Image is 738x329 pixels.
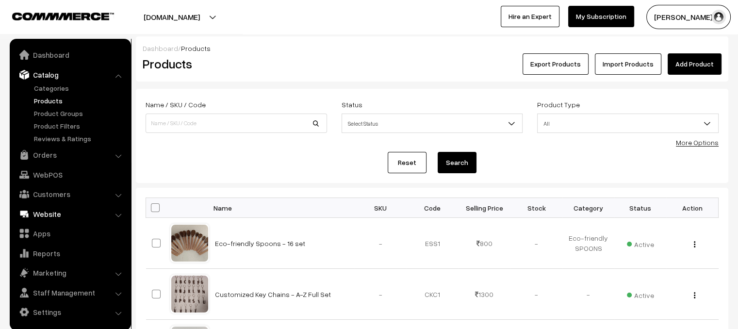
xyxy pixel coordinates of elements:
[342,115,523,132] span: Select Status
[538,115,718,132] span: All
[355,218,407,269] td: -
[459,218,510,269] td: 800
[143,44,178,52] a: Dashboard
[510,218,562,269] td: -
[459,269,510,320] td: 1300
[646,5,731,29] button: [PERSON_NAME] V…
[407,218,459,269] td: ESS1
[627,237,654,249] span: Active
[12,264,128,281] a: Marketing
[12,166,128,183] a: WebPOS
[215,290,331,298] a: Customized Key Chains - A-Z Full Set
[12,146,128,164] a: Orders
[694,292,695,298] img: Menu
[501,6,559,27] a: Hire an Expert
[146,114,327,133] input: Name / SKU / Code
[12,205,128,223] a: Website
[12,10,97,21] a: COMMMERCE
[627,288,654,300] span: Active
[407,269,459,320] td: CKC1
[388,152,426,173] a: Reset
[32,133,128,144] a: Reviews & Ratings
[614,198,666,218] th: Status
[181,44,211,52] span: Products
[12,225,128,242] a: Apps
[459,198,510,218] th: Selling Price
[438,152,476,173] button: Search
[12,13,114,20] img: COMMMERCE
[407,198,459,218] th: Code
[342,114,523,133] span: Select Status
[12,46,128,64] a: Dashboard
[537,99,580,110] label: Product Type
[143,56,326,71] h2: Products
[711,10,726,24] img: user
[595,53,661,75] a: Import Products
[12,284,128,301] a: Staff Management
[143,43,722,53] div: /
[146,99,206,110] label: Name / SKU / Code
[537,114,719,133] span: All
[12,66,128,83] a: Catalog
[209,198,355,218] th: Name
[562,269,614,320] td: -
[568,6,634,27] a: My Subscription
[32,121,128,131] a: Product Filters
[668,53,722,75] a: Add Product
[694,241,695,247] img: Menu
[342,99,362,110] label: Status
[12,245,128,262] a: Reports
[32,108,128,118] a: Product Groups
[12,185,128,203] a: Customers
[510,198,562,218] th: Stock
[562,218,614,269] td: Eco-friendly SPOONS
[562,198,614,218] th: Category
[355,269,407,320] td: -
[110,5,234,29] button: [DOMAIN_NAME]
[12,303,128,321] a: Settings
[355,198,407,218] th: SKU
[215,239,305,247] a: Eco-friendly Spoons - 16 set
[523,53,589,75] button: Export Products
[32,83,128,93] a: Categories
[676,138,719,147] a: More Options
[666,198,718,218] th: Action
[32,96,128,106] a: Products
[510,269,562,320] td: -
